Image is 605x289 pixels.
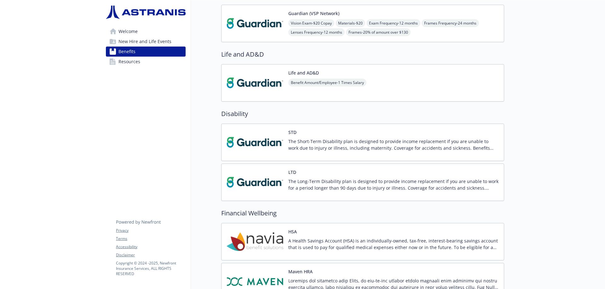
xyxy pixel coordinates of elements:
[118,47,135,57] span: Benefits
[116,236,185,242] a: Terms
[106,47,186,57] a: Benefits
[288,237,499,251] p: A Health Savings Account (HSA) is an individually-owned, tax-free, interest-bearing savings accou...
[288,10,339,17] button: Guardian (VSP Network)
[118,36,171,47] span: New Hire and Life Events
[288,228,297,235] button: HSA
[288,19,334,27] span: Vision Exam - $20 Copay
[221,208,504,218] h2: Financial Wellbeing
[106,36,186,47] a: New Hire and Life Events
[227,169,283,196] img: Guardian carrier logo
[346,28,411,36] span: Frames - 20% of amount over $130
[118,57,140,67] span: Resources
[227,69,283,96] img: Guardian carrier logo
[227,10,283,37] img: Guardian carrier logo
[116,244,185,250] a: Accessibility
[221,50,504,59] h2: Life and AD&D
[336,19,365,27] span: Materials - $20
[227,228,283,255] img: Navia Benefit Solutions carrier logo
[288,28,345,36] span: Lenses Frequency - 12 months
[116,252,185,258] a: Disclaimer
[288,129,297,136] button: STD
[288,169,296,175] button: LTD
[116,228,185,233] a: Privacy
[288,69,319,76] button: Life and AD&D
[227,129,283,156] img: Guardian carrier logo
[221,109,504,119] h2: Disability
[106,26,186,36] a: Welcome
[366,19,420,27] span: Exam Frequency - 12 months
[116,260,185,276] p: Copyright © 2024 - 2025 , Newfront Insurance Services, ALL RIGHTS RESERVED
[288,178,499,191] p: The Long-Term Disability plan is designed to provide income replacement if you are unable to work...
[288,79,366,86] span: Benefit Amount/Employee - 1 Times Salary
[288,138,499,151] p: The Short-Term Disability plan is designed to provide income replacement if you are unable to wor...
[288,268,313,275] button: Maven HRA
[106,57,186,67] a: Resources
[422,19,479,27] span: Frames Frequency - 24 months
[118,26,138,36] span: Welcome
